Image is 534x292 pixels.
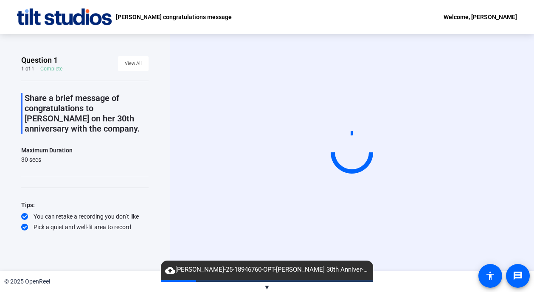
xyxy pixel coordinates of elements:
div: 30 secs [21,155,73,164]
div: © 2025 OpenReel [4,277,50,286]
div: Welcome, [PERSON_NAME] [444,12,517,22]
img: OpenReel logo [17,8,112,25]
span: [PERSON_NAME]-25-18946760-OPT-[PERSON_NAME] 30th Anniver-[PERSON_NAME] congratulations message -1... [161,265,373,275]
div: Maximum Duration [21,145,73,155]
div: Tips: [21,200,149,210]
mat-icon: accessibility [485,271,495,281]
button: View All [118,56,149,71]
p: Share a brief message of congratulations to [PERSON_NAME] on her 30th anniversary with the company. [25,93,149,134]
mat-icon: message [513,271,523,281]
div: 1 of 1 [21,65,34,72]
div: Complete [40,65,62,72]
div: Pick a quiet and well-lit area to record [21,223,149,231]
p: [PERSON_NAME] congratulations message [116,12,232,22]
span: Question 1 [21,55,58,65]
span: ▼ [264,284,270,291]
div: You can retake a recording you don’t like [21,212,149,221]
span: View All [125,57,142,70]
mat-icon: cloud_upload [165,265,175,275]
